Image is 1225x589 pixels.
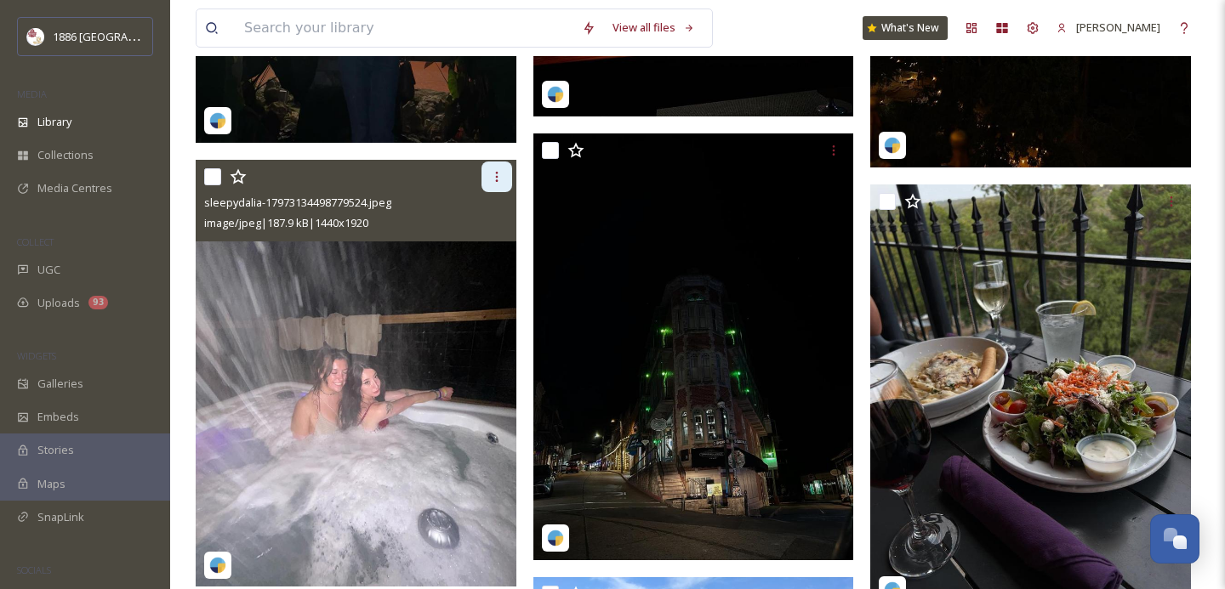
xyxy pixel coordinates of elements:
[204,215,368,230] span: image/jpeg | 187.9 kB | 1440 x 1920
[37,147,94,163] span: Collections
[236,9,573,47] input: Search your library
[37,114,71,130] span: Library
[37,476,66,492] span: Maps
[209,112,226,129] img: snapsea-logo.png
[1150,514,1199,564] button: Open Chat
[547,86,564,103] img: snapsea-logo.png
[37,409,79,425] span: Embeds
[37,376,83,392] span: Galleries
[17,564,51,576] span: SOCIALS
[533,133,854,560] img: sleepydalia-18295693381251191.jpeg
[604,11,704,44] a: View all files
[209,557,226,574] img: snapsea-logo.png
[37,295,80,311] span: Uploads
[27,28,44,45] img: logos.png
[196,160,516,586] img: sleepydalia-17973134498779524.jpeg
[88,296,108,309] div: 93
[17,349,56,362] span: WIDGETS
[37,442,74,458] span: Stories
[547,530,564,547] img: snapsea-logo.png
[204,195,391,210] span: sleepydalia-17973134498779524.jpeg
[53,28,187,44] span: 1886 [GEOGRAPHIC_DATA]
[37,262,60,278] span: UGC
[37,509,84,525] span: SnapLink
[37,180,112,196] span: Media Centres
[1048,11,1169,44] a: [PERSON_NAME]
[17,88,47,100] span: MEDIA
[1076,20,1160,35] span: [PERSON_NAME]
[863,16,948,40] a: What's New
[884,137,901,154] img: snapsea-logo.png
[17,235,54,248] span: COLLECT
